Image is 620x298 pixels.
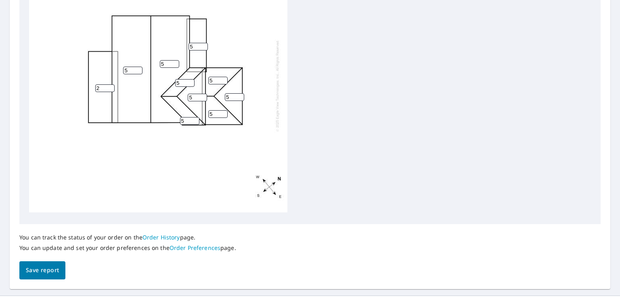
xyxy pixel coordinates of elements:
[19,234,236,241] p: You can track the status of your order on the page.
[170,244,220,252] a: Order Preferences
[19,261,65,279] button: Save report
[19,244,236,252] p: You can update and set your order preferences on the page.
[26,265,59,275] span: Save report
[142,233,180,241] a: Order History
